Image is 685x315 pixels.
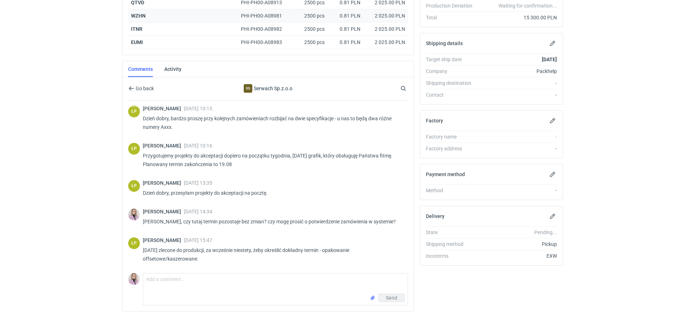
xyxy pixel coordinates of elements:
[378,294,405,302] button: Send
[426,241,478,248] div: Shipping method
[184,106,212,111] span: [DATE] 10:15
[478,187,557,194] div: -
[143,217,402,226] p: [PERSON_NAME], czy tutaj termin pozostaje bez zmian? czy mogę prosić o potwierdzenie zamówienia w...
[128,237,140,249] figcaption: ŁP
[143,143,184,149] span: [PERSON_NAME]
[143,114,402,131] p: Dzień dobry, bardzo proszę przy kolejnych zamówieniach rozbijać na dwie specyfikacje - u nas to b...
[128,180,140,192] div: Łukasz Postawa
[426,118,443,123] h2: Factory
[426,171,465,177] h2: Payment method
[184,143,212,149] span: [DATE] 10:16
[143,151,402,169] p: Przygotujemy projekty do akceptacji dopiero na początku tygodnia, [DATE] grafik, który obsługuję ...
[241,25,289,33] div: PHI-PH00-A08982
[426,2,478,9] div: Production Deviation
[548,39,557,48] button: Edit shipping details
[542,57,557,62] strong: [DATE]
[330,25,360,33] div: 0.81 PLN
[292,36,327,49] div: 2500 pcs
[128,106,140,117] div: Łukasz Postawa
[366,12,405,19] div: 2 025.00 PLN
[128,143,140,155] figcaption: ŁP
[143,106,184,111] span: [PERSON_NAME]
[426,40,463,46] h2: Shipping details
[478,91,557,98] div: -
[128,106,140,117] figcaption: ŁP
[426,187,478,194] div: Method
[143,237,184,243] span: [PERSON_NAME]
[426,79,478,87] div: Shipping destination
[386,295,397,300] span: Send
[244,84,252,93] figcaption: SS
[548,116,557,125] button: Edit factory details
[128,273,140,285] img: Klaudia Wiśniewska
[128,209,140,220] img: Klaudia Wiśniewska
[478,133,557,140] div: -
[426,252,478,260] div: Incoterms
[209,84,327,93] div: Serwach Sp.z.o.o
[478,252,557,260] div: EXW
[478,14,557,21] div: 15 300.00 PLN
[478,79,557,87] div: -
[426,229,478,236] div: State
[143,209,184,214] span: [PERSON_NAME]
[292,23,327,36] div: 2500 pcs
[366,39,405,46] div: 2 025.00 PLN
[131,26,142,32] a: ITNR
[244,84,252,93] div: Serwach Sp.z.o.o
[534,229,557,235] em: Pending...
[548,170,557,179] button: Edit payment method
[143,180,184,186] span: [PERSON_NAME]
[241,39,289,46] div: PHI-PH00-A08983
[134,86,154,91] span: Go back
[330,39,360,46] div: 0.81 PLN
[184,209,212,214] span: [DATE] 14:34
[426,91,478,98] div: Contact
[426,145,478,152] div: Factory address
[399,84,422,93] input: Search
[330,12,360,19] div: 0.81 PLN
[143,189,402,197] p: Dzień dobry, przesyłam projekty do akceptacji na pocztę.
[128,61,153,77] a: Comments
[241,12,289,19] div: PHI-PH00-A08981
[128,180,140,192] figcaption: ŁP
[478,241,557,248] div: Pickup
[548,212,557,220] button: Edit delivery details
[131,39,143,45] a: EUMI
[184,237,212,243] span: [DATE] 15:47
[478,145,557,152] div: -
[426,14,478,21] div: Total
[478,68,557,75] div: Packhelp
[499,2,557,9] em: Waiting for confirmation...
[128,237,140,249] div: Łukasz Postawa
[184,180,212,186] span: [DATE] 13:35
[143,246,402,263] p: [DATE] zlecone do produkcji, za wcześnie niestety, żeby określić dokładny termin - opakowanie off...
[128,84,154,93] button: Go back
[128,143,140,155] div: Łukasz Postawa
[366,25,405,33] div: 2 025.00 PLN
[426,56,478,63] div: Target ship date
[131,13,146,19] a: WZHN
[426,213,444,219] h2: Delivery
[426,133,478,140] div: Factory name
[292,9,327,23] div: 2500 pcs
[426,68,478,75] div: Company
[164,61,181,77] a: Activity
